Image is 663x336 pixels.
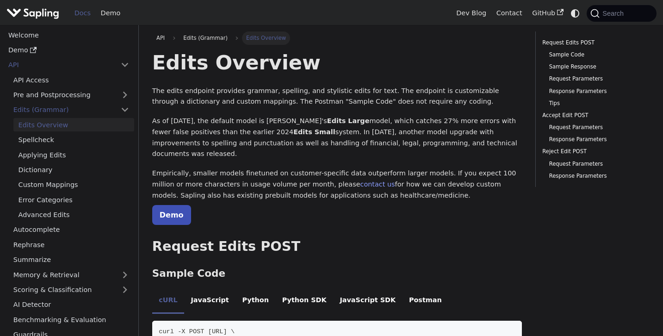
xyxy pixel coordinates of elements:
a: Benchmarking & Evaluation [8,313,134,326]
a: Request Parameters [549,160,643,168]
a: Autocomplete [8,223,134,236]
a: API [3,58,116,72]
button: Collapse sidebar category 'API' [116,58,134,72]
a: API [152,31,169,44]
strong: Edits Small [293,128,335,136]
li: JavaScript SDK [333,288,403,314]
a: Demo [96,6,125,20]
a: Advanced Edits [13,208,134,222]
img: Sapling.ai [6,6,59,20]
a: Edits (Grammar) [8,103,134,117]
li: Python SDK [275,288,333,314]
a: Rephrase [8,238,134,251]
a: Custom Mappings [13,178,134,192]
a: GitHub [527,6,568,20]
span: API [156,35,165,41]
a: Spellcheck [13,133,134,147]
a: AI Detector [8,298,134,311]
a: Scoring & Classification [8,283,134,297]
a: Tips [549,99,643,108]
a: Sample Response [549,62,643,71]
a: contact us [360,180,395,188]
button: Search (Command+K) [587,5,656,22]
a: Demo [152,205,191,225]
p: Empirically, smaller models finetuned on customer-specific data outperform larger models. If you ... [152,168,522,201]
a: Sample Code [549,50,643,59]
a: Error Categories [13,193,134,206]
strong: Edits Large [327,117,370,124]
li: Python [235,288,275,314]
a: Applying Edits [13,148,134,162]
li: Postman [403,288,449,314]
a: Welcome [3,28,134,42]
a: Edits Overview [13,118,134,131]
a: Sapling.aiSapling.ai [6,6,62,20]
span: curl -X POST [URL] \ [159,328,235,335]
a: Response Parameters [549,172,643,180]
a: Summarize [8,253,134,267]
li: JavaScript [184,288,235,314]
p: The edits endpoint provides grammar, spelling, and stylistic edits for text. The endpoint is cust... [152,86,522,108]
h2: Request Edits POST [152,238,522,255]
li: cURL [152,288,184,314]
a: Demo [3,44,134,57]
a: Response Parameters [549,87,643,96]
a: Dictionary [13,163,134,177]
a: Dev Blog [451,6,491,20]
a: Reject Edit POST [542,147,646,156]
a: Docs [69,6,96,20]
span: Edits Overview [242,31,291,44]
a: Request Parameters [549,75,643,83]
a: Request Edits POST [542,38,646,47]
h1: Edits Overview [152,50,522,75]
p: As of [DATE], the default model is [PERSON_NAME]'s model, which catches 27% more errors with fewe... [152,116,522,160]
a: Accept Edit POST [542,111,646,120]
a: Pre and Postprocessing [8,88,134,102]
a: Contact [491,6,527,20]
span: Search [600,10,629,17]
nav: Breadcrumbs [152,31,522,44]
h3: Sample Code [152,268,522,280]
a: API Access [8,73,134,87]
a: Memory & Retrieval [8,268,134,281]
button: Switch between dark and light mode (currently system mode) [569,6,582,20]
a: Response Parameters [549,135,643,144]
span: Edits (Grammar) [179,31,232,44]
a: Request Parameters [549,123,643,132]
